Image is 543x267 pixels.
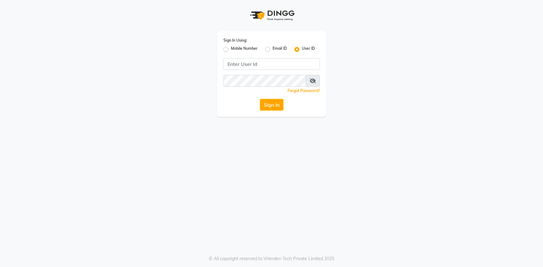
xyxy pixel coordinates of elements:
a: Forgot Password? [288,88,320,93]
input: Username [223,75,306,87]
img: logo1.svg [247,6,297,25]
label: User ID [302,46,315,53]
label: Email ID [273,46,287,53]
button: Sign In [260,99,283,111]
label: Sign In Using: [223,38,247,43]
input: Username [223,58,320,70]
label: Mobile Number [231,46,258,53]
